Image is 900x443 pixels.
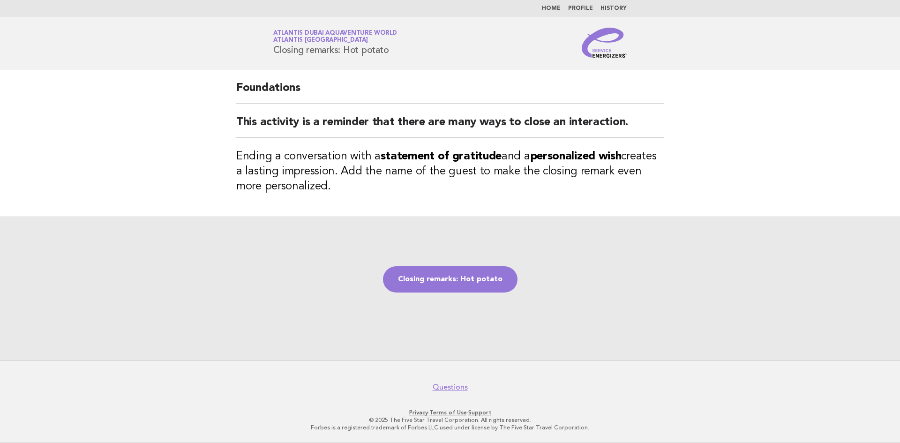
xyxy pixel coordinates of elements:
img: Service Energizers [582,28,627,58]
a: Privacy [409,409,428,416]
a: Questions [433,383,468,392]
p: © 2025 The Five Star Travel Corporation. All rights reserved. [163,416,737,424]
a: History [600,6,627,11]
h1: Closing remarks: Hot potato [273,30,397,55]
h2: Foundations [236,81,664,104]
strong: personalized wish [530,151,622,162]
a: Atlantis Dubai Aquaventure WorldAtlantis [GEOGRAPHIC_DATA] [273,30,397,43]
h2: This activity is a reminder that there are many ways to close an interaction. [236,115,664,138]
p: · · [163,409,737,416]
p: Forbes is a registered trademark of Forbes LLC used under license by The Five Star Travel Corpora... [163,424,737,431]
h3: Ending a conversation with a and a creates a lasting impression. Add the name of the guest to mak... [236,149,664,194]
strong: statement of gratitude [381,151,502,162]
a: Home [542,6,561,11]
span: Atlantis [GEOGRAPHIC_DATA] [273,38,368,44]
a: Terms of Use [429,409,467,416]
a: Closing remarks: Hot potato [383,266,517,293]
a: Profile [568,6,593,11]
a: Support [468,409,491,416]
